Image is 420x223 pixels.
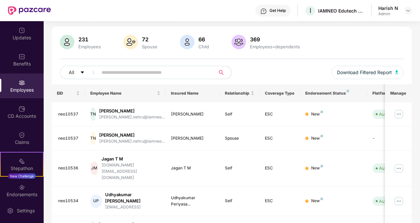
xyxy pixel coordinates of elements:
[60,66,100,79] button: Allcaret-down
[378,5,398,11] div: Harish N
[367,126,414,151] td: -
[394,109,404,119] img: manageButton
[90,108,96,121] div: TN
[197,36,210,43] div: 66
[311,111,323,117] div: New
[19,184,25,191] img: svg+xml;base64,PHN2ZyBpZD0iRW5kb3JzZW1lbnRzIiB4bWxucz0iaHR0cDovL3d3dy53My5vcmcvMjAwMC9zdmciIHdpZH...
[231,35,246,49] img: svg+xml;base64,PHN2ZyB4bWxucz0iaHR0cDovL3d3dy53My5vcmcvMjAwMC9zdmciIHhtbG5zOnhsaW5rPSJodHRwOi8vd3...
[99,132,165,138] div: [PERSON_NAME]
[225,135,255,142] div: Spouse
[58,198,80,204] div: neo10534
[15,207,37,214] div: Settings
[60,35,74,49] img: svg+xml;base64,PHN2ZyB4bWxucz0iaHR0cDovL3d3dy53My5vcmcvMjAwMC9zdmciIHhtbG5zOnhsaW5rPSJodHRwOi8vd3...
[166,84,220,102] th: Insured Name
[265,135,295,142] div: ESC
[99,114,165,120] div: [PERSON_NAME].nehru@iamneo...
[180,35,194,49] img: svg+xml;base64,PHN2ZyB4bWxucz0iaHR0cDovL3d3dy53My5vcmcvMjAwMC9zdmciIHhtbG5zOnhsaW5rPSJodHRwOi8vd3...
[102,156,160,162] div: Jagan T M
[171,135,214,142] div: [PERSON_NAME]
[1,165,43,172] div: Stepathon
[225,198,255,204] div: Self
[310,7,311,15] span: I
[379,111,405,117] div: Auto Verified
[265,111,295,117] div: ESC
[311,135,323,142] div: New
[90,162,98,175] div: JM
[265,198,295,204] div: ESC
[394,163,404,174] img: manageButton
[249,44,301,49] div: Employees+dependents
[19,53,25,60] img: svg+xml;base64,PHN2ZyBpZD0iQmVuZWZpdHMiIHhtbG5zPSJodHRwOi8vd3d3LnczLm9yZy8yMDAwL3N2ZyIgd2lkdGg9Ij...
[311,198,323,204] div: New
[320,111,323,113] img: svg+xml;base64,PHN2ZyB4bWxucz0iaHR0cDovL3d3dy53My5vcmcvMjAwMC9zdmciIHdpZHRoPSI4IiBoZWlnaHQ9IjgiIH...
[394,196,404,206] img: manageButton
[171,165,214,171] div: Jagan T M
[379,198,405,204] div: Auto Verified
[77,44,102,49] div: Employees
[141,44,159,49] div: Spouse
[123,35,138,49] img: svg+xml;base64,PHN2ZyB4bWxucz0iaHR0cDovL3d3dy53My5vcmcvMjAwMC9zdmciIHhtbG5zOnhsaW5rPSJodHRwOi8vd3...
[220,84,260,102] th: Relationship
[378,11,398,17] div: Admin
[171,111,214,117] div: [PERSON_NAME]
[372,91,409,96] div: Platform Status
[99,138,165,145] div: [PERSON_NAME].nehru@iamneo...
[19,79,25,86] img: svg+xml;base64,PHN2ZyBpZD0iRW1wbG95ZWVzIiB4bWxucz0iaHR0cDovL3d3dy53My5vcmcvMjAwMC9zdmciIHdpZHRoPS...
[215,70,228,75] span: search
[102,162,160,181] div: [DOMAIN_NAME][EMAIL_ADDRESS][DOMAIN_NAME]
[318,8,364,14] div: IAMNEO Edutech Private Limited
[90,132,96,145] div: TN
[19,27,25,34] img: svg+xml;base64,PHN2ZyBpZD0iVXBkYXRlZCIgeG1sbnM9Imh0dHA6Ly93d3cudzMub3JnLzIwMDAvc3ZnIiB3aWR0aD0iMj...
[385,84,412,102] th: Manage
[249,36,301,43] div: 369
[197,44,210,49] div: Child
[58,135,80,142] div: neo10537
[405,8,411,13] img: svg+xml;base64,PHN2ZyBpZD0iRHJvcGRvd24tMzJ4MzIiIHhtbG5zPSJodHRwOi8vd3d3LnczLm9yZy8yMDAwL3N2ZyIgd2...
[19,158,25,164] img: svg+xml;base64,PHN2ZyB4bWxucz0iaHR0cDovL3d3dy53My5vcmcvMjAwMC9zdmciIHdpZHRoPSIyMSIgaGVpZ2h0PSIyMC...
[19,106,25,112] img: svg+xml;base64,PHN2ZyBpZD0iQ0RfQWNjb3VudHMiIGRhdGEtbmFtZT0iQ0QgQWNjb3VudHMiIHhtbG5zPSJodHRwOi8vd3...
[225,165,255,171] div: Self
[90,195,102,208] div: UP
[52,84,85,102] th: EID
[225,111,255,117] div: Self
[260,84,300,102] th: Coverage Type
[105,204,160,210] div: [EMAIL_ADDRESS]
[395,70,399,74] img: svg+xml;base64,PHN2ZyB4bWxucz0iaHR0cDovL3d3dy53My5vcmcvMjAwMC9zdmciIHhtbG5zOnhsaW5rPSJodHRwOi8vd3...
[347,90,349,92] img: svg+xml;base64,PHN2ZyB4bWxucz0iaHR0cDovL3d3dy53My5vcmcvMjAwMC9zdmciIHdpZHRoPSI4IiBoZWlnaHQ9IjgiIH...
[311,165,323,171] div: New
[320,135,323,137] img: svg+xml;base64,PHN2ZyB4bWxucz0iaHR0cDovL3d3dy53My5vcmcvMjAwMC9zdmciIHdpZHRoPSI4IiBoZWlnaHQ9IjgiIH...
[320,198,323,200] img: svg+xml;base64,PHN2ZyB4bWxucz0iaHR0cDovL3d3dy53My5vcmcvMjAwMC9zdmciIHdpZHRoPSI4IiBoZWlnaHQ9IjgiIH...
[171,195,214,207] div: Udhyakumar Periyasa...
[105,192,160,204] div: Udhyakumar [PERSON_NAME]
[77,36,102,43] div: 231
[7,207,14,214] img: svg+xml;base64,PHN2ZyBpZD0iU2V0dGluZy0yMHgyMCIgeG1sbnM9Imh0dHA6Ly93d3cudzMub3JnLzIwMDAvc3ZnIiB3aW...
[57,91,75,96] span: EID
[80,70,85,75] span: caret-down
[215,66,231,79] button: search
[337,69,392,76] span: Download Filtered Report
[69,69,74,76] span: All
[265,165,295,171] div: ESC
[19,132,25,138] img: svg+xml;base64,PHN2ZyBpZD0iQ2xhaW0iIHhtbG5zPSJodHRwOi8vd3d3LnczLm9yZy8yMDAwL3N2ZyIgd2lkdGg9IjIwIi...
[58,165,80,171] div: neo10536
[320,165,323,167] img: svg+xml;base64,PHN2ZyB4bWxucz0iaHR0cDovL3d3dy53My5vcmcvMjAwMC9zdmciIHdpZHRoPSI4IiBoZWlnaHQ9IjgiIH...
[225,91,250,96] span: Relationship
[141,36,159,43] div: 72
[260,8,267,15] img: svg+xml;base64,PHN2ZyBpZD0iSGVscC0zMngzMiIgeG1sbnM9Imh0dHA6Ly93d3cudzMub3JnLzIwMDAvc3ZnIiB3aWR0aD...
[8,173,36,179] div: New Challenge
[270,8,286,13] div: Get Help
[58,111,80,117] div: neo10537
[8,6,51,15] img: New Pazcare Logo
[90,91,155,96] span: Employee Name
[379,165,405,171] div: Auto Verified
[305,91,362,96] div: Endorsement Status
[99,108,165,114] div: [PERSON_NAME]
[332,66,404,79] button: Download Filtered Report
[85,84,166,102] th: Employee Name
